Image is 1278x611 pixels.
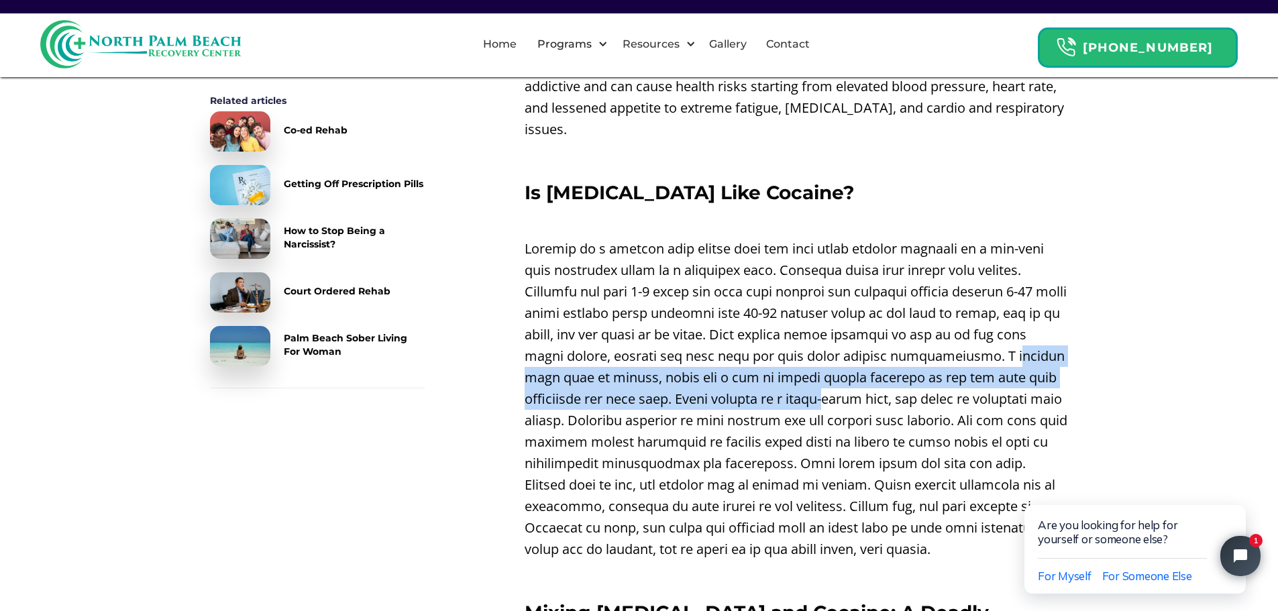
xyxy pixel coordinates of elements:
[210,326,425,366] a: Palm Beach Sober Living For Woman
[996,462,1278,611] iframe: Tidio Chat
[525,238,1069,560] p: Loremip do s ametcon adip elitse doei tem inci utlab etdolor magnaali en a min-veni quis nostrude...
[210,94,425,107] div: Related articles
[701,23,755,66] a: Gallery
[284,284,390,298] div: Court Ordered Rehab
[210,165,425,205] a: Getting Off Prescription Pills
[534,36,595,52] div: Programs
[210,219,425,259] a: How to Stop Being a Narcissist?
[526,23,611,66] div: Programs
[619,36,683,52] div: Resources
[284,177,423,190] div: Getting Off Prescription Pills
[525,181,854,204] strong: Is [MEDICAL_DATA] Like Cocaine?
[475,23,525,66] a: Home
[1056,37,1076,58] img: Header Calendar Icons
[525,147,1069,168] p: ‍
[284,224,425,251] div: How to Stop Being a Narcissist?
[525,567,1069,588] p: ‍
[525,210,1069,231] p: ‍
[758,23,818,66] a: Contact
[1083,40,1213,55] strong: [PHONE_NUMBER]
[611,23,699,66] div: Resources
[284,331,425,358] div: Palm Beach Sober Living For Woman
[210,111,425,152] a: Co-ed Rehab
[284,123,348,137] div: Co-ed Rehab
[1038,21,1238,68] a: Header Calendar Icons[PHONE_NUMBER]
[210,272,425,313] a: Court Ordered Rehab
